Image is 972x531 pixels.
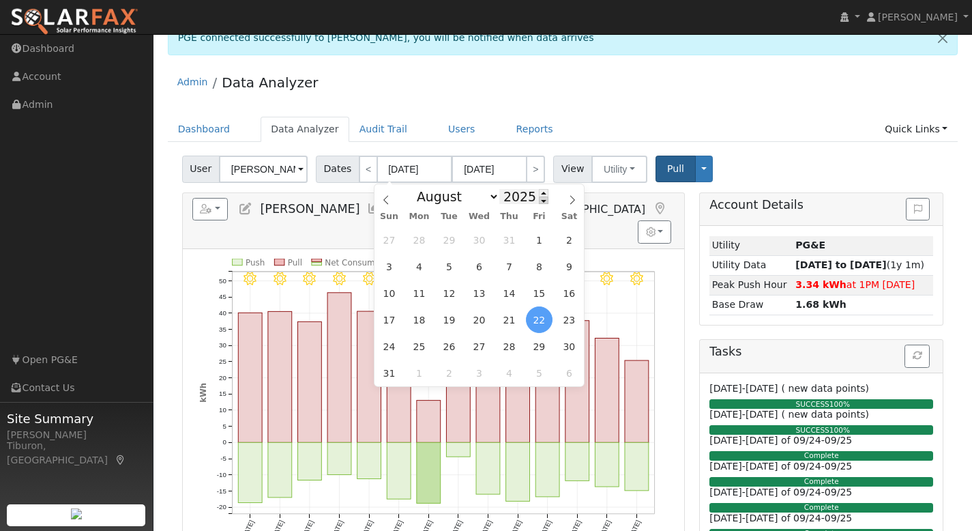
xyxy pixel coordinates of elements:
span: August 13, 2025 [466,280,492,306]
rect: onclick="" [327,443,351,475]
span: August 29, 2025 [526,333,553,360]
span: August 15, 2025 [526,280,553,306]
span: August 31, 2025 [376,360,402,386]
rect: onclick="" [446,443,470,457]
i: 9/03 - Clear [600,272,613,285]
span: August 24, 2025 [376,333,402,360]
a: Map [115,455,127,465]
rect: onclick="" [268,312,292,443]
span: ( new data points) [782,383,869,394]
a: > [526,156,545,183]
text: 50 [219,277,226,285]
span: August 20, 2025 [466,306,492,333]
text: 10 [219,406,226,414]
span: [PERSON_NAME] [878,12,958,23]
h5: Tasks [709,345,933,359]
button: Pull [656,156,696,182]
text: 45 [219,293,226,300]
span: August 3, 2025 [376,253,402,280]
span: August 2, 2025 [556,227,583,253]
div: SUCCESS [706,399,939,410]
span: August 28, 2025 [496,333,522,360]
text: Net Consumption 256 kWh [325,258,435,268]
div: Complete [709,503,933,513]
strong: ID: 17255070, authorized: 09/05/25 [795,240,825,250]
span: August 1, 2025 [526,227,553,253]
div: PGE connected successfully to [PERSON_NAME], you will be notified when data arrives [168,20,958,55]
span: August 8, 2025 [526,253,553,280]
span: September 4, 2025 [496,360,522,386]
span: August 4, 2025 [406,253,432,280]
rect: onclick="" [446,356,470,443]
span: (1y 1m) [795,259,924,270]
h6: [DATE]-[DATE] of 09/24-09/25 [709,461,933,472]
text: 5 [222,422,226,430]
rect: onclick="" [625,443,649,491]
text: 25 [219,358,226,365]
span: View [553,156,592,183]
a: Quick Links [874,117,958,142]
h6: [DATE]-[DATE] of 09/24-09/25 [709,435,933,446]
rect: onclick="" [506,343,530,443]
span: User [182,156,220,183]
span: August 21, 2025 [496,306,522,333]
span: Dates [316,156,359,183]
span: [PERSON_NAME] [260,202,359,216]
td: Utility Data [709,255,793,275]
img: retrieve [71,508,82,519]
span: August 17, 2025 [376,306,402,333]
span: August 5, 2025 [436,253,462,280]
i: 8/25 - MostlyClear [333,272,346,285]
h5: Account Details [709,198,933,212]
text: Pull [288,258,302,268]
div: [PERSON_NAME] [7,428,146,442]
i: 9/04 - Clear [630,272,643,285]
h6: [DATE]-[DATE] of 09/24-09/25 [709,487,933,498]
rect: onclick="" [357,311,381,442]
rect: onclick="" [387,443,411,500]
span: August 25, 2025 [406,333,432,360]
span: Fri [524,212,554,221]
span: July 29, 2025 [436,227,462,253]
td: Utility [709,236,793,256]
button: Refresh [904,345,930,368]
span: Mon [404,212,435,221]
rect: onclick="" [476,443,500,495]
td: Base Draw [709,295,793,315]
span: August 19, 2025 [436,306,462,333]
img: SolarFax [10,8,138,36]
a: Multi-Series Graph [367,202,382,216]
i: 8/23 - MostlyClear [274,272,286,285]
span: August 30, 2025 [556,333,583,360]
rect: onclick="" [506,443,530,502]
strong: [DATE] to [DATE] [795,259,886,270]
rect: onclick="" [357,443,381,479]
a: Admin [177,76,208,87]
span: September 5, 2025 [526,360,553,386]
text: Push [246,258,265,268]
text: 0 [222,439,226,446]
a: Dashboard [168,117,241,142]
span: Sat [554,212,584,221]
rect: onclick="" [268,443,292,498]
span: August 16, 2025 [556,280,583,306]
a: Data Analyzer [261,117,349,142]
span: [DATE]-[DATE] [709,409,778,420]
div: SUCCESS [706,425,939,436]
span: August 7, 2025 [496,253,522,280]
span: Pull [667,163,684,174]
span: 100% [829,400,850,408]
strong: 3.34 kWh [795,279,846,290]
text: -10 [217,471,227,478]
span: August 23, 2025 [556,306,583,333]
i: 8/22 - MostlyClear [244,272,256,285]
span: August 27, 2025 [466,333,492,360]
div: Complete [709,477,933,487]
text: 40 [219,309,226,317]
span: September 1, 2025 [406,360,432,386]
text: kWh [198,383,207,403]
span: July 27, 2025 [376,227,402,253]
rect: onclick="" [535,360,559,443]
span: September 6, 2025 [556,360,583,386]
rect: onclick="" [417,443,441,504]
